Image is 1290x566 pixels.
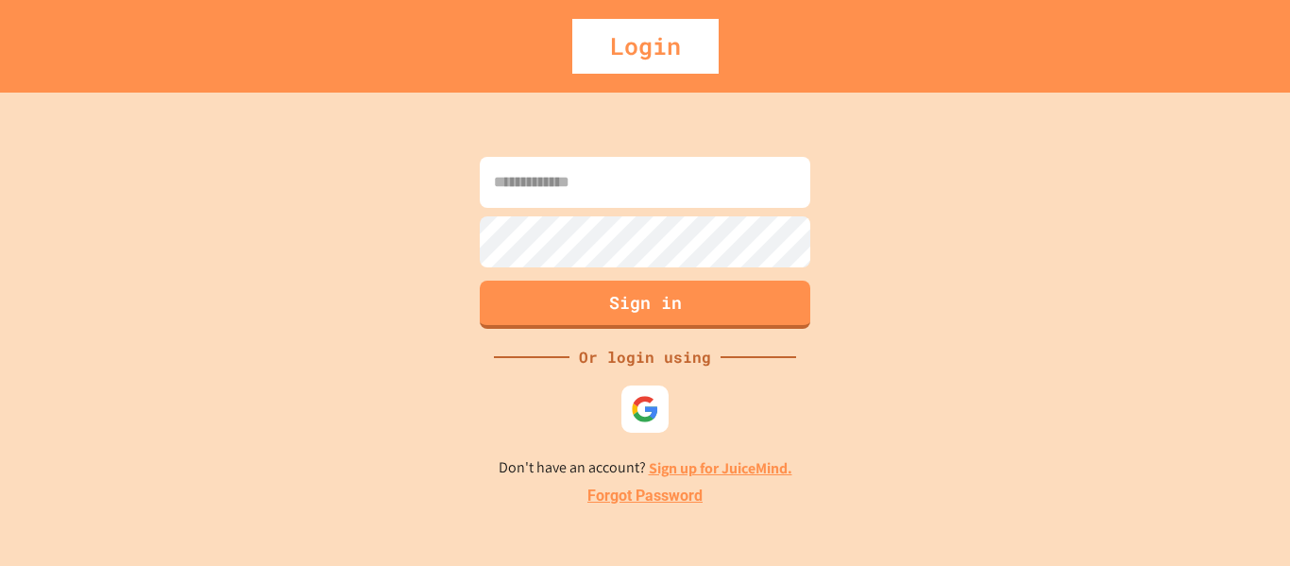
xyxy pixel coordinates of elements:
button: Sign in [480,281,810,329]
p: Don't have an account? [499,456,792,480]
a: Forgot Password [587,485,703,507]
div: Or login using [569,346,721,369]
img: google-icon.svg [631,395,659,423]
a: Sign up for JuiceMind. [649,458,792,478]
div: Login [572,19,719,74]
